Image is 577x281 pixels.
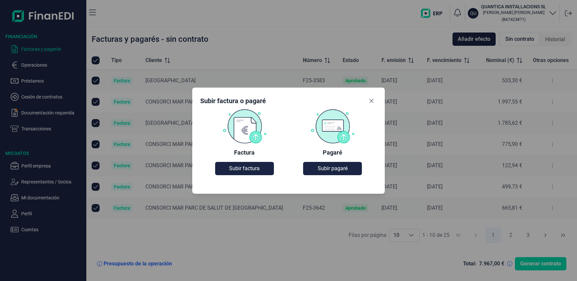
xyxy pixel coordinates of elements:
span: Subir pagaré [318,165,348,173]
button: Subir factura [215,162,274,175]
button: Subir pagaré [303,162,362,175]
div: Pagaré [323,149,342,157]
span: Subir factura [229,165,260,173]
img: Pagaré [310,109,355,143]
div: Subir factura o pagaré [200,96,266,105]
img: Factura [222,109,267,143]
div: Factura [234,149,255,157]
button: Close [366,96,377,106]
